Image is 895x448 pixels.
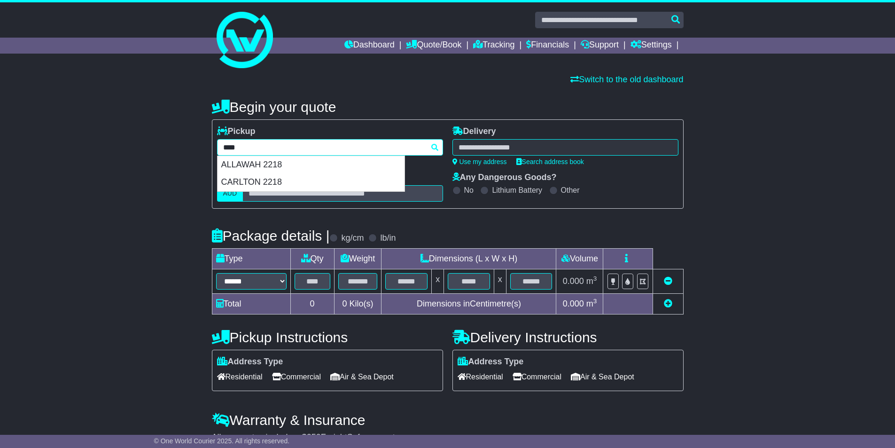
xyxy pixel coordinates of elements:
[381,249,556,269] td: Dimensions (L x W x H)
[570,75,683,84] a: Switch to the old dashboard
[344,38,395,54] a: Dashboard
[307,432,321,442] span: 250
[494,269,506,294] td: x
[556,249,603,269] td: Volume
[380,233,396,244] label: lb/in
[217,357,283,367] label: Address Type
[218,173,405,191] div: CARLTON 2218
[563,299,584,308] span: 0.000
[593,275,597,282] sup: 3
[571,369,634,384] span: Air & Sea Depot
[586,299,597,308] span: m
[212,99,684,115] h4: Begin your quote
[630,38,672,54] a: Settings
[218,156,405,174] div: ALLAWAH 2218
[458,369,503,384] span: Residential
[561,186,580,195] label: Other
[217,139,443,156] typeahead: Please provide city
[452,158,507,165] a: Use my address
[581,38,619,54] a: Support
[586,276,597,286] span: m
[432,269,444,294] td: x
[664,276,672,286] a: Remove this item
[513,369,561,384] span: Commercial
[212,412,684,428] h4: Warranty & Insurance
[593,298,597,305] sup: 3
[492,186,542,195] label: Lithium Battery
[334,249,381,269] td: Weight
[212,432,684,443] div: All our quotes include a $ FreightSafe warranty.
[342,299,347,308] span: 0
[458,357,524,367] label: Address Type
[154,437,290,445] span: © One World Courier 2025. All rights reserved.
[290,249,334,269] td: Qty
[212,249,290,269] td: Type
[212,330,443,345] h4: Pickup Instructions
[452,126,496,137] label: Delivery
[406,38,461,54] a: Quote/Book
[452,330,684,345] h4: Delivery Instructions
[516,158,584,165] a: Search address book
[664,299,672,308] a: Add new item
[563,276,584,286] span: 0.000
[212,228,330,244] h4: Package details |
[452,173,557,183] label: Any Dangerous Goods?
[217,126,256,137] label: Pickup
[473,38,514,54] a: Tracking
[217,369,263,384] span: Residential
[212,294,290,314] td: Total
[217,185,243,202] label: AUD
[330,369,394,384] span: Air & Sea Depot
[381,294,556,314] td: Dimensions in Centimetre(s)
[464,186,474,195] label: No
[526,38,569,54] a: Financials
[341,233,364,244] label: kg/cm
[290,294,334,314] td: 0
[334,294,381,314] td: Kilo(s)
[272,369,321,384] span: Commercial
